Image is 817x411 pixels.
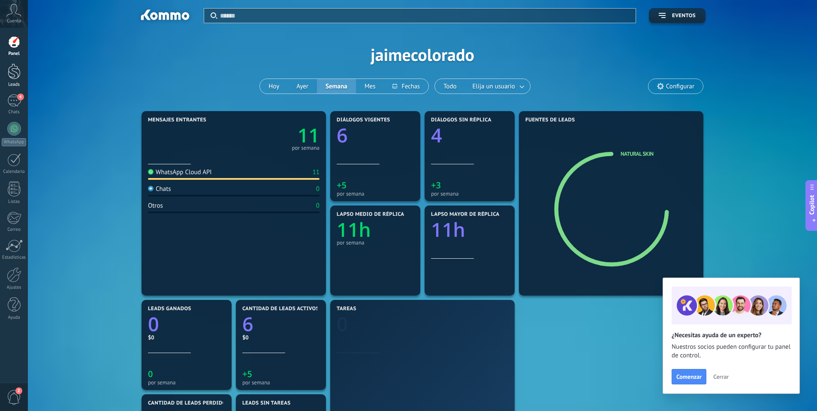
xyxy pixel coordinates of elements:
[808,195,816,215] span: Copilot
[2,169,27,175] div: Calendario
[672,13,696,19] span: Eventos
[242,306,319,312] span: Cantidad de leads activos
[649,8,705,23] button: Eventos
[316,202,320,210] div: 0
[337,311,348,337] text: 0
[148,117,206,123] span: Mensajes entrantes
[431,217,508,243] a: 11h
[337,190,414,197] div: por semana
[2,199,27,205] div: Listas
[148,202,163,210] div: Otros
[317,79,356,94] button: Semana
[148,186,154,191] img: Chats
[337,306,356,312] span: Tareas
[672,331,791,339] h2: ¿Necesitas ayuda de un experto?
[242,379,320,386] div: por semana
[242,311,320,337] a: 6
[288,79,317,94] button: Ayer
[260,79,288,94] button: Hoy
[672,343,791,360] span: Nuestros socios pueden configurar tu panel de control.
[435,79,465,94] button: Todo
[7,18,21,24] span: Cuenta
[148,368,153,380] text: 0
[337,122,348,148] text: 6
[384,79,428,94] button: Fechas
[337,239,414,246] div: por semana
[676,374,702,380] span: Comenzar
[2,82,27,88] div: Leads
[148,169,154,175] img: WhatsApp Cloud API
[337,212,404,218] span: Lapso medio de réplica
[431,122,442,148] text: 4
[431,190,508,197] div: por semana
[666,83,694,90] span: Configurar
[2,315,27,320] div: Ayuda
[2,138,26,146] div: WhatsApp
[2,285,27,290] div: Ajustes
[148,185,171,193] div: Chats
[148,311,159,337] text: 0
[298,122,320,148] text: 11
[672,369,706,384] button: Comenzar
[242,400,290,406] span: Leads sin tareas
[621,150,654,157] a: Natural Skin
[431,117,491,123] span: Diálogos sin réplica
[356,79,384,94] button: Mes
[242,311,253,337] text: 6
[2,227,27,233] div: Correo
[148,168,212,176] div: WhatsApp Cloud API
[234,122,320,148] a: 11
[15,387,22,394] span: 2
[2,109,27,115] div: Chats
[148,379,225,386] div: por semana
[148,311,225,337] a: 0
[313,168,320,176] div: 11
[148,400,229,406] span: Cantidad de leads perdidos
[17,94,24,100] span: 4
[431,179,441,191] text: +3
[292,146,320,150] div: por semana
[337,117,390,123] span: Diálogos vigentes
[148,306,191,312] span: Leads ganados
[2,51,27,57] div: Panel
[316,185,320,193] div: 0
[525,117,575,123] span: Fuentes de leads
[431,212,499,218] span: Lapso mayor de réplica
[709,370,733,383] button: Cerrar
[337,217,371,243] text: 11h
[431,217,465,243] text: 11h
[337,179,347,191] text: +5
[471,81,517,92] span: Elija un usuario
[713,374,729,380] span: Cerrar
[242,334,320,341] div: $0
[337,311,508,337] a: 0
[2,255,27,260] div: Estadísticas
[465,79,530,94] button: Elija un usuario
[242,368,252,380] text: +5
[148,334,225,341] div: $0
